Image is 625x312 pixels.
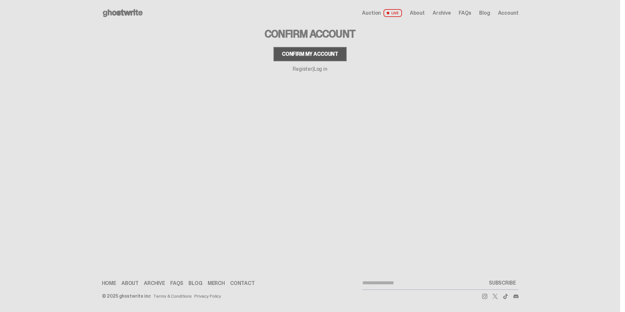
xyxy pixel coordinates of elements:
[265,29,355,39] h3: Confirm Account
[230,281,255,286] a: Contact
[293,66,312,72] a: Register
[102,294,151,298] div: © 2025 ghostwrite inc
[383,9,402,17] span: LIVE
[282,52,338,57] div: Confirm my account
[273,47,347,61] button: Confirm my account
[362,9,402,17] a: Auction LIVE
[170,281,183,286] a: FAQs
[153,294,192,298] a: Terms & Conditions
[486,276,519,290] button: SUBSCRIBE
[433,10,451,16] a: Archive
[479,10,490,16] a: Blog
[208,281,225,286] a: Merch
[144,281,165,286] a: Archive
[121,281,139,286] a: About
[459,10,471,16] a: FAQs
[188,281,202,286] a: Blog
[293,67,327,72] p: |
[314,66,327,72] a: Log in
[102,281,116,286] a: Home
[410,10,425,16] a: About
[194,294,221,298] a: Privacy Policy
[498,10,519,16] a: Account
[362,10,381,16] span: Auction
